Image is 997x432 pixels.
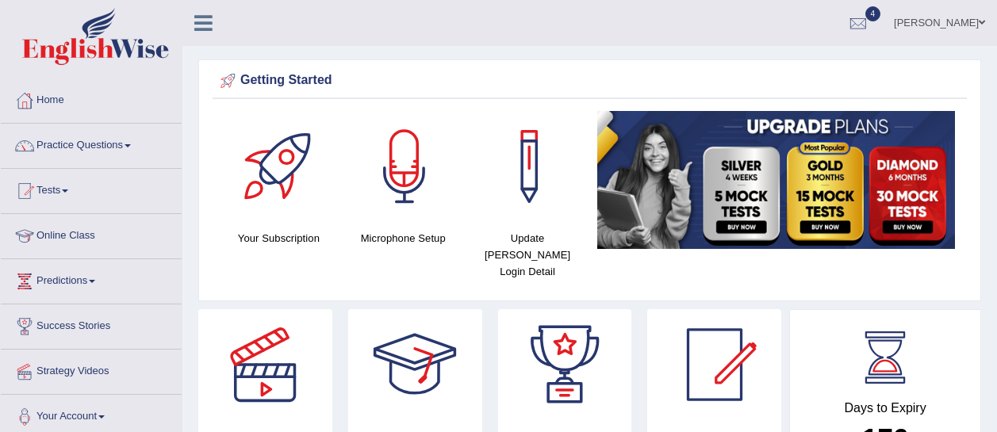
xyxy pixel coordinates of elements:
span: 4 [865,6,881,21]
h4: Days to Expiry [807,401,963,415]
h4: Microphone Setup [349,230,458,247]
a: Predictions [1,259,182,299]
h4: Your Subscription [224,230,333,247]
a: Online Class [1,214,182,254]
a: Strategy Videos [1,350,182,389]
a: Tests [1,169,182,208]
a: Success Stories [1,304,182,344]
h4: Update [PERSON_NAME] Login Detail [474,230,582,280]
div: Getting Started [217,69,963,93]
a: Practice Questions [1,124,182,163]
a: Home [1,78,182,118]
img: small5.jpg [597,111,955,249]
